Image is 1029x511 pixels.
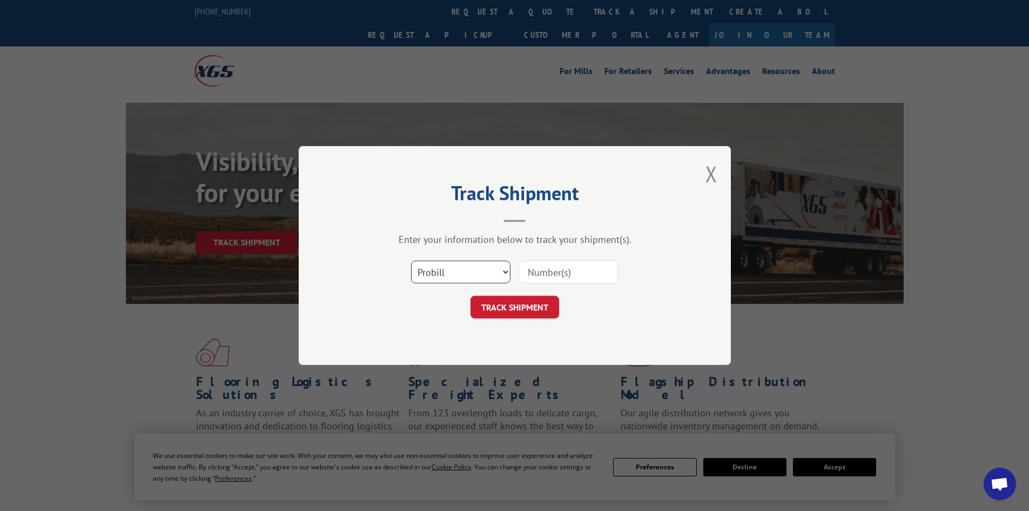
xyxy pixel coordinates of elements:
a: Open chat [984,468,1016,500]
h2: Track Shipment [353,185,677,206]
button: TRACK SHIPMENT [470,296,559,318]
div: Enter your information below to track your shipment(s). [353,233,677,245]
input: Number(s) [519,261,618,283]
button: Close modal [705,160,717,188]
